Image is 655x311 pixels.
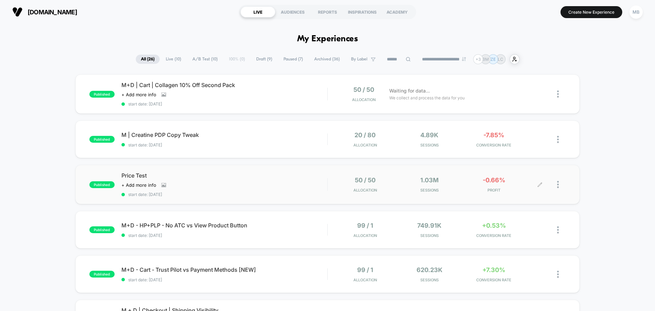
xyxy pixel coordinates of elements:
img: end [462,57,466,61]
span: + Add more info [121,92,156,97]
div: + 3 [473,54,483,64]
span: start date: [DATE] [121,277,327,282]
span: [DOMAIN_NAME] [28,9,77,16]
span: All ( 26 ) [136,55,160,64]
span: 749.91k [417,222,441,229]
span: published [89,181,115,188]
span: 50 / 50 [353,86,374,93]
span: Allocation [353,233,377,238]
span: Allocation [353,278,377,282]
span: CONVERSION RATE [463,233,524,238]
span: We collect and process the data for you [389,95,465,101]
span: Allocation [353,188,377,193]
span: published [89,136,115,143]
div: MB [629,5,643,19]
span: Sessions [399,188,460,193]
p: LC [498,57,503,62]
div: AUDIENCES [275,6,310,17]
span: 20 / 80 [354,131,376,139]
span: Draft ( 9 ) [251,55,277,64]
span: Live ( 10 ) [161,55,186,64]
h1: My Experiences [297,34,358,44]
span: M+D - Cart - Trust Pilot vs Payment Methods [NEW] [121,266,327,273]
span: PROFIT [463,188,524,193]
span: 99 / 1 [357,266,373,273]
button: Create New Experience [561,6,622,18]
span: -7.85% [483,131,504,139]
span: 99 / 1 [357,222,373,229]
p: ZE [491,57,496,62]
span: published [89,226,115,233]
span: Sessions [399,143,460,147]
span: start date: [DATE] [121,101,327,107]
p: BM [482,57,489,62]
span: 4.89k [420,131,438,139]
span: -0.66% [483,176,505,184]
button: [DOMAIN_NAME] [10,6,79,17]
span: +7.30% [482,266,505,273]
span: CONVERSION RATE [463,143,524,147]
button: MB [627,5,645,19]
span: 1.03M [420,176,439,184]
img: close [557,136,559,143]
span: published [89,271,115,278]
span: start date: [DATE] [121,233,327,238]
span: M | Creatine PDP Copy Tweak [121,131,327,138]
span: Waiting for data... [389,87,430,95]
span: 50 / 50 [355,176,376,184]
img: close [557,226,559,234]
div: ACADEMY [380,6,414,17]
span: M+D | Cart | Collagen 10% Off Second Pack [121,82,327,88]
img: close [557,181,559,188]
span: start date: [DATE] [121,192,327,197]
span: Paused ( 7 ) [278,55,308,64]
span: Archived ( 36 ) [309,55,345,64]
span: Sessions [399,233,460,238]
span: published [89,91,115,98]
span: start date: [DATE] [121,142,327,147]
span: Sessions [399,278,460,282]
span: A/B Test ( 10 ) [187,55,223,64]
img: close [557,90,559,98]
img: Visually logo [12,7,23,17]
span: CONVERSION RATE [463,278,524,282]
span: M+D - HP+PLP - No ATC vs View Product Button [121,222,327,229]
span: Allocation [353,143,377,147]
div: REPORTS [310,6,345,17]
span: + Add more info [121,182,156,188]
span: By Label [351,57,367,62]
span: Allocation [352,97,376,102]
div: LIVE [241,6,275,17]
img: close [557,271,559,278]
span: 620.23k [417,266,442,273]
span: +0.53% [482,222,506,229]
div: INSPIRATIONS [345,6,380,17]
span: Price Test [121,172,327,179]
